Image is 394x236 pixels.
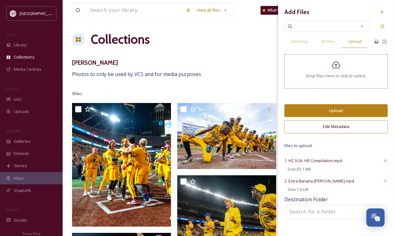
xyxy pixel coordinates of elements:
span: MEDIA [6,32,17,37]
span: Size: 1.4 GB [288,187,308,192]
span: COLLECT [6,87,20,91]
img: CollegeStation_Visit_Bug_Color.png [10,10,16,17]
button: Edit Metadata [284,120,388,133]
span: Drop files here or click to select. [306,73,366,79]
span: 2. Extra Banana [PERSON_NAME].mp4 [284,178,354,184]
span: 1. HZ 9.26- HR Compilation.mp4 [284,158,342,163]
span: 0 file s [72,91,82,97]
img: 06.14.25_Cincinnati_TateMccrayRunCelly_ARouch.jpg [177,103,276,169]
a: What's New [261,6,292,15]
span: SOCIALS [6,208,19,212]
span: All Files [321,38,335,44]
span: Collections [14,54,34,60]
a: View all files [194,4,231,16]
span: Upload [348,38,361,44]
img: 06.10.25_Charlotte_WalkOffCelly_AshSmithson.png [72,103,171,227]
span: WIDGETS [6,129,21,133]
span: Photos to only be used by VCS and for media purposes [72,71,201,78]
span: Files to upload: [284,143,388,149]
button: Open Chat [366,208,385,227]
button: Upload [284,104,388,117]
span: [GEOGRAPHIC_DATA] [19,10,59,16]
span: Media Centres [14,66,41,72]
span: Socials [14,217,27,223]
span: Embeds [14,151,29,156]
span: Library [14,42,26,48]
span: SnapLink [14,187,31,193]
span: Galleries [14,138,31,144]
span: Destination Folder [284,196,388,203]
span: Uploads [14,109,29,115]
a: Collections [91,30,150,49]
h3: Add Files [284,8,309,17]
input: Search your library [87,3,183,17]
span: Size: 63.1 MB [288,166,311,172]
input: Search for a folder [286,205,355,219]
span: UGC [14,96,22,102]
span: Maps [14,175,24,181]
span: Stories [14,163,27,169]
span: Directory [291,38,308,44]
span: Privacy Policy [22,232,40,236]
h3: [PERSON_NAME] [72,58,201,67]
